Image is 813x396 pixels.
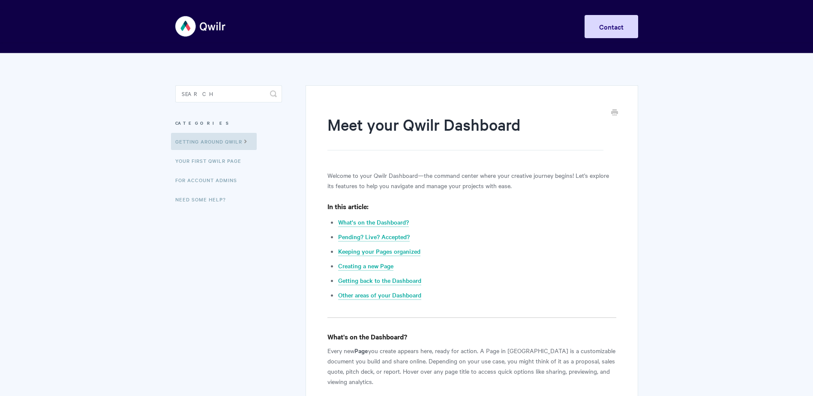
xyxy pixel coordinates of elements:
[327,345,616,387] p: Every new you create appears here, ready for action. A Page in [GEOGRAPHIC_DATA] is a customizabl...
[175,191,232,208] a: Need Some Help?
[327,170,616,191] p: Welcome to your Qwilr Dashboard—the command center where your creative journey begins! Let's expl...
[585,15,638,38] a: Contact
[338,218,409,227] a: What's on the Dashboard?
[175,115,282,131] h3: Categories
[327,114,603,150] h1: Meet your Qwilr Dashboard
[327,201,369,211] strong: In this article:
[171,133,257,150] a: Getting Around Qwilr
[175,85,282,102] input: Search
[338,276,421,285] a: Getting back to the Dashboard
[175,171,243,189] a: For Account Admins
[338,291,421,300] a: Other areas of your Dashboard
[354,346,368,355] strong: Page
[175,152,248,169] a: Your First Qwilr Page
[611,108,618,118] a: Print this Article
[338,247,420,256] a: Keeping your Pages organized
[338,232,410,242] a: Pending? Live? Accepted?
[338,261,393,271] a: Creating a new Page
[327,331,616,342] h4: What's on the Dashboard?
[175,10,226,42] img: Qwilr Help Center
